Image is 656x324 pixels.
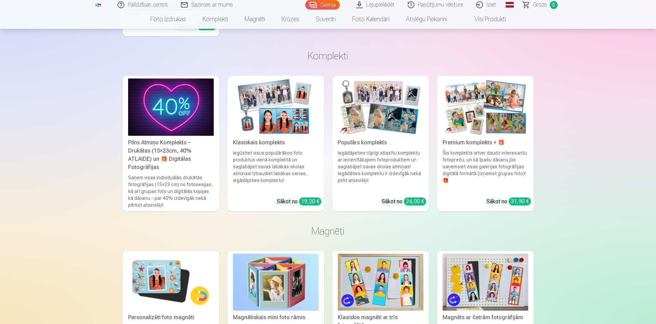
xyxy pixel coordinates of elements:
h3: Magnēti [128,225,528,237]
a: Populārs komplektsPopulārs komplektsIegādājieties rūpīgi atlasītu komplektu ar iecienītākajiem fo... [332,76,429,211]
a: Premium komplekts + 🎁 Premium komplekts + 🎁Šis komplekts ietver daudz interesantu fotopreču, un k... [437,76,534,211]
div: Populārs komplekts [335,139,426,147]
div: Sākot no [486,197,531,206]
span: 0 [550,1,558,9]
a: Foto kalendāri [344,10,398,29]
div: Iegādājieties rūpīgi atlasītu komplektu ar iecienītākajiem fotoproduktiem un saglabājiet savas sk... [335,149,426,192]
div: Premium komplekts + 🎁 [440,139,531,147]
div: 24,00 € [404,197,426,205]
div: Saņem visas individuālās drukātās fotogrāfijas (15×23 cm) no fotosesijas, kā arī grupas foto un d... [125,174,216,208]
div: Magnēts ar četrām fotogrāfijām [440,313,531,322]
div: Personalizēti foto magnēti [125,313,216,322]
div: Sākot no [277,197,321,206]
a: Suvenīri [308,10,344,29]
div: Pilns Atmiņu Komplekts – Drukātas (15×23cm, 40% ATLAIDE) un 🎁 Digitālas Fotogrāfijas [125,139,216,171]
img: Pilns Atmiņu Komplekts – Drukātas (15×23cm, 40% ATLAIDE) un 🎁 Digitālas Fotogrāfijas [128,79,214,136]
img: Magnēts ar četrām fotogrāfijām [443,254,528,311]
h3: Komplekti [128,50,528,62]
a: Komplekti [194,10,236,29]
div: 31,90 € [509,197,531,205]
div: Magnētiskais mini foto rāmis [230,313,321,322]
a: Klasiskais komplektsKlasiskais komplektsIegūstiet visus populārākos foto produktus vienā komplekt... [227,76,324,211]
img: Populārs komplekts [338,79,423,136]
div: Klasiskais komplekts [230,139,321,147]
img: Magnētiskais mini foto rāmis [233,254,319,311]
img: Klasiskie magnēti ar trīs fotogrāfijām [338,254,423,311]
div: 19,20 € [299,197,321,205]
a: Krūzes [273,10,308,29]
span: Grozs [533,1,547,9]
a: Atslēgu piekariņi [398,10,455,29]
a: Visi produkti [455,10,514,29]
img: Klasiskais komplekts [233,79,319,136]
div: Sākot no [382,197,426,206]
a: Foto izdrukas [142,10,194,29]
a: Magnēti [236,10,273,29]
img: /fa1 [95,3,102,7]
div: Šis komplekts ietver daudz interesantu fotopreču, un kā īpašu dāvanu jūs saņemsiet visas galerija... [440,149,531,192]
a: Pilns Atmiņu Komplekts – Drukātas (15×23cm, 40% ATLAIDE) un 🎁 Digitālas Fotogrāfijas Pilns Atmiņu... [123,76,219,211]
img: Personalizēti foto magnēti [128,254,214,311]
div: Iegūstiet visus populārākos foto produktus vienā komplektā un saglabājiet savas labākās skolas at... [230,149,321,192]
img: Premium komplekts + 🎁 [443,79,528,136]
